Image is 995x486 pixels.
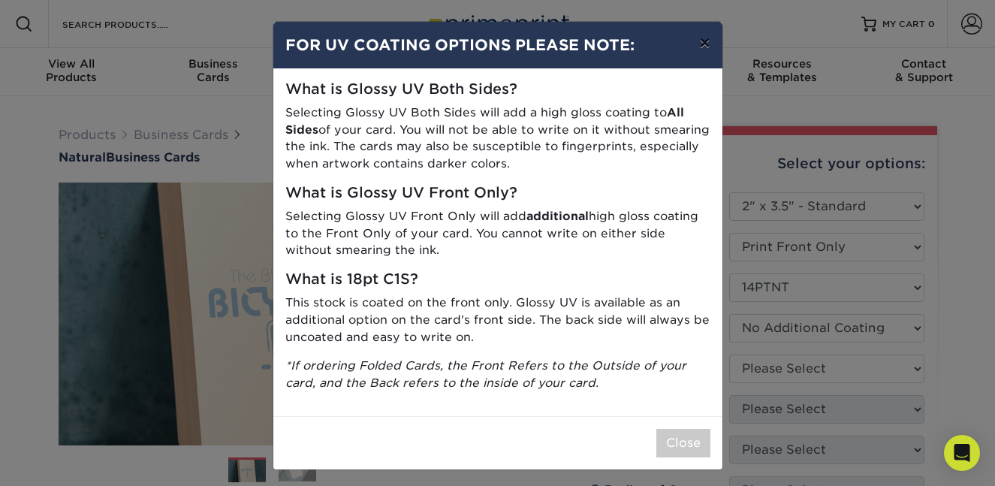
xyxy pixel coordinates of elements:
[285,294,710,346] p: This stock is coated on the front only. Glossy UV is available as an additional option on the car...
[526,209,589,223] strong: additional
[285,208,710,259] p: Selecting Glossy UV Front Only will add high gloss coating to the Front Only of your card. You ca...
[285,34,710,56] h4: FOR UV COATING OPTIONS PLEASE NOTE:
[687,22,722,64] button: ×
[944,435,980,471] div: Open Intercom Messenger
[285,81,710,98] h5: What is Glossy UV Both Sides?
[285,104,710,173] p: Selecting Glossy UV Both Sides will add a high gloss coating to of your card. You will not be abl...
[285,185,710,202] h5: What is Glossy UV Front Only?
[285,358,686,390] i: *If ordering Folded Cards, the Front Refers to the Outside of your card, and the Back refers to t...
[656,429,710,457] button: Close
[285,271,710,288] h5: What is 18pt C1S?
[285,105,684,137] strong: All Sides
